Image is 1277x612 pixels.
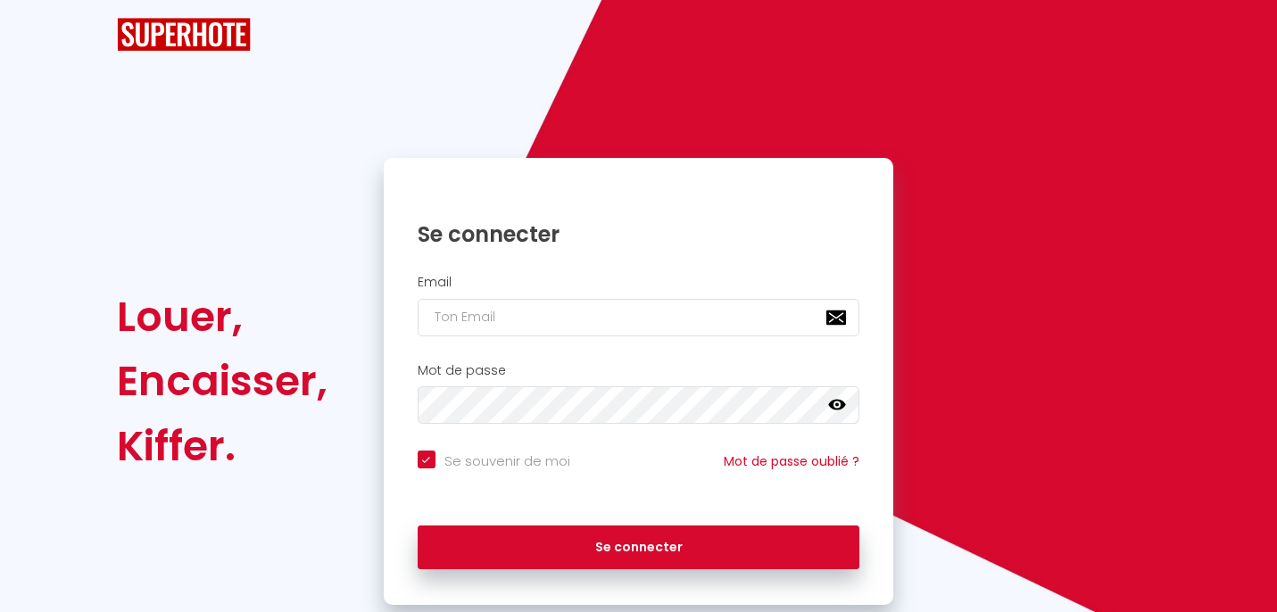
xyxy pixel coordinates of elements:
h2: Email [418,275,860,290]
a: Mot de passe oublié ? [724,452,859,470]
h2: Mot de passe [418,363,860,378]
div: Encaisser, [117,349,328,413]
img: SuperHote logo [117,18,251,51]
input: Ton Email [418,299,860,336]
div: Louer, [117,285,328,349]
h1: Se connecter [418,220,860,248]
div: Kiffer. [117,414,328,478]
button: Se connecter [418,525,860,570]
